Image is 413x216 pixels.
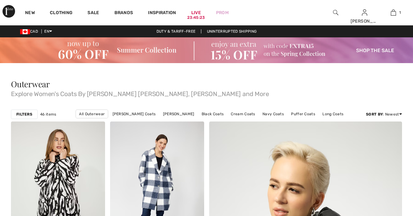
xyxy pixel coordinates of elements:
[20,29,30,34] img: Canadian Dollar
[199,110,227,118] a: Black Coats
[228,110,258,118] a: Cream Coats
[76,110,108,118] a: All Outerwear
[333,9,338,16] img: search the website
[87,10,99,17] a: Sale
[50,10,72,17] a: Clothing
[379,9,408,16] a: 1
[20,29,40,34] span: CAD
[3,5,15,18] img: 1ère Avenue
[373,169,407,185] iframe: Opens a widget where you can chat to one of our agents
[148,10,176,17] span: Inspiration
[366,111,402,117] div: : Newest
[187,15,205,21] div: 23:45:23
[288,110,318,118] a: Puffer Coats
[366,112,383,116] strong: Sort By
[319,110,347,118] a: Long Coats
[259,110,287,118] a: Navy Coats
[191,9,201,16] a: Live23:45:23
[11,88,402,97] span: Explore Women's Coats By [PERSON_NAME] [PERSON_NAME], [PERSON_NAME] and More
[16,111,32,117] strong: Filters
[362,9,367,16] img: My Info
[391,9,396,16] img: My Bag
[109,110,159,118] a: [PERSON_NAME] Coats
[399,10,401,15] span: 1
[44,29,52,34] span: EN
[114,10,133,17] a: Brands
[40,111,56,117] span: 46 items
[25,10,35,17] a: New
[351,18,379,24] div: [PERSON_NAME]
[216,9,229,16] a: Prom
[11,78,50,89] span: Outerwear
[160,110,198,118] a: [PERSON_NAME]
[362,9,367,15] a: Sign In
